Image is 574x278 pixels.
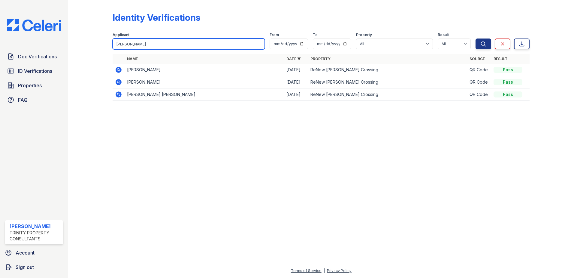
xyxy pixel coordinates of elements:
[10,223,61,230] div: [PERSON_NAME]
[18,53,57,60] span: Doc Verifications
[125,64,284,76] td: [PERSON_NAME]
[494,91,522,97] div: Pass
[308,88,467,101] td: ReNew [PERSON_NAME] Crossing
[467,76,491,88] td: QR Code
[467,88,491,101] td: QR Code
[494,79,522,85] div: Pass
[494,57,508,61] a: Result
[5,65,63,77] a: ID Verifications
[286,57,301,61] a: Date ▼
[5,94,63,106] a: FAQ
[438,32,449,37] label: Result
[16,249,35,256] span: Account
[494,67,522,73] div: Pass
[18,96,28,103] span: FAQ
[327,268,352,273] a: Privacy Policy
[313,32,318,37] label: To
[127,57,138,61] a: Name
[324,268,325,273] div: |
[467,64,491,76] td: QR Code
[310,57,331,61] a: Property
[284,88,308,101] td: [DATE]
[284,76,308,88] td: [DATE]
[10,230,61,242] div: Trinity Property Consultants
[5,79,63,91] a: Properties
[291,268,322,273] a: Terms of Service
[470,57,485,61] a: Source
[113,39,265,49] input: Search by name or phone number
[16,264,34,271] span: Sign out
[5,51,63,63] a: Doc Verifications
[2,261,66,273] a: Sign out
[2,19,66,31] img: CE_Logo_Blue-a8612792a0a2168367f1c8372b55b34899dd931a85d93a1a3d3e32e68fde9ad4.png
[2,247,66,259] a: Account
[308,64,467,76] td: ReNew [PERSON_NAME] Crossing
[18,82,42,89] span: Properties
[284,64,308,76] td: [DATE]
[356,32,372,37] label: Property
[125,88,284,101] td: [PERSON_NAME] [PERSON_NAME]
[18,67,52,75] span: ID Verifications
[308,76,467,88] td: ReNew [PERSON_NAME] Crossing
[113,12,200,23] div: Identity Verifications
[113,32,129,37] label: Applicant
[270,32,279,37] label: From
[125,76,284,88] td: [PERSON_NAME]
